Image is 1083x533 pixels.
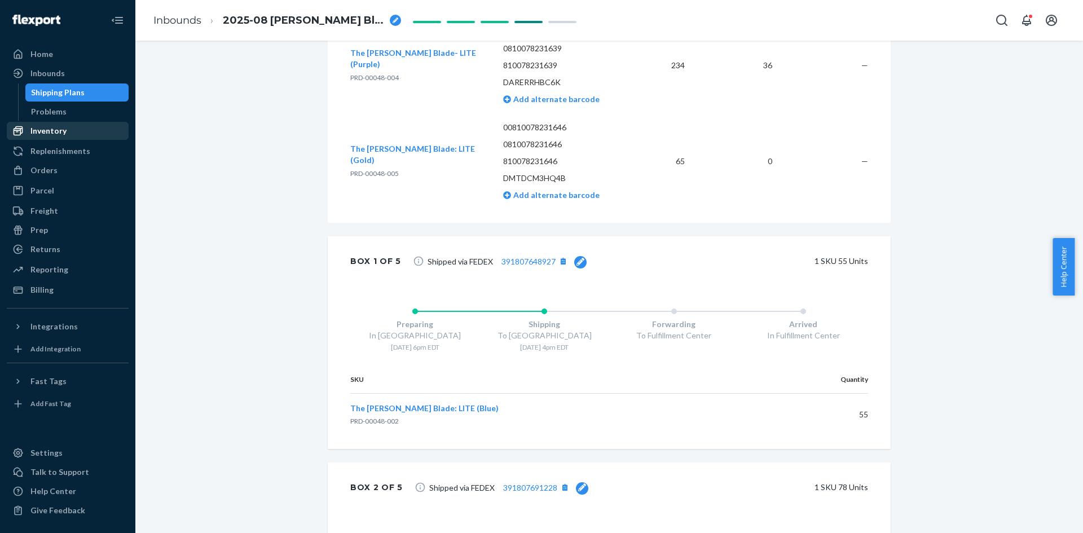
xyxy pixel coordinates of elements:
[12,15,60,26] img: Flexport logo
[25,83,129,102] a: Shipping Plans
[350,476,403,499] div: Box 2 of 5
[7,221,129,239] a: Prep
[503,483,557,492] a: 391807691228
[861,156,868,166] span: —
[771,365,868,394] th: Quantity
[1040,9,1063,32] button: Open account menu
[30,284,54,296] div: Billing
[694,113,781,209] td: 0
[350,342,480,352] div: [DATE] 6pm EDT
[480,319,610,330] div: Shipping
[350,330,480,341] div: In [GEOGRAPHIC_DATA]
[30,447,63,459] div: Settings
[503,94,600,104] a: Add alternate barcode
[7,482,129,500] a: Help Center
[511,94,600,104] span: Add alternate barcode
[557,480,572,495] button: [object Object]
[480,330,610,341] div: To [GEOGRAPHIC_DATA]
[350,250,401,272] div: Box 1 of 5
[604,250,868,272] div: 1 SKU 55 Units
[480,342,610,352] div: [DATE] 4pm EDT
[30,466,89,478] div: Talk to Support
[1015,9,1038,32] button: Open notifications
[771,394,868,435] td: 55
[30,125,67,136] div: Inventory
[144,4,410,37] ol: breadcrumbs
[30,165,58,176] div: Orders
[503,173,629,184] p: DMTDCM3HQ4B
[350,47,485,70] button: The [PERSON_NAME] Blade- LITE (Purple)
[350,403,499,413] span: The [PERSON_NAME] Blade: LITE (Blue)
[30,68,65,79] div: Inbounds
[106,9,129,32] button: Close Navigation
[739,330,869,341] div: In Fulfillment Center
[350,403,499,414] button: The [PERSON_NAME] Blade: LITE (Blue)
[30,321,78,332] div: Integrations
[7,161,129,179] a: Orders
[501,257,556,266] a: 391807648927
[350,365,771,394] th: SKU
[30,49,53,60] div: Home
[429,480,588,495] span: Shipped via FEDEX
[7,261,129,279] a: Reporting
[30,505,85,516] div: Give Feedback
[861,60,868,70] span: —
[503,139,629,150] p: 0810078231646
[7,202,129,220] a: Freight
[7,501,129,519] button: Give Feedback
[31,87,85,98] div: Shipping Plans
[25,103,129,121] a: Problems
[30,146,90,157] div: Replenishments
[350,73,399,82] span: PRD-00048-004
[350,319,480,330] div: Preparing
[609,330,739,341] div: To Fulfillment Center
[7,240,129,258] a: Returns
[350,143,485,166] button: The [PERSON_NAME] Blade: LITE (Gold)
[7,372,129,390] button: Fast Tags
[1053,238,1075,296] button: Help Center
[7,340,129,358] a: Add Integration
[7,444,129,462] a: Settings
[153,14,201,27] a: Inbounds
[223,14,385,28] span: 2025-08 Smith Blade Lite V1 Transfer
[503,156,629,167] p: 810078231646
[350,169,399,178] span: PRD-00048-005
[503,190,600,200] a: Add alternate barcode
[7,64,129,82] a: Inbounds
[7,142,129,160] a: Replenishments
[503,60,629,71] p: 810078231639
[7,45,129,63] a: Home
[30,244,60,255] div: Returns
[990,9,1013,32] button: Open Search Box
[609,319,739,330] div: Forwarding
[503,122,629,133] p: 00810078231646
[7,182,129,200] a: Parcel
[605,476,868,499] div: 1 SKU 78 Units
[30,224,48,236] div: Prep
[7,318,129,336] button: Integrations
[30,344,81,354] div: Add Integration
[30,486,76,497] div: Help Center
[428,254,587,268] span: Shipped via FEDEX
[30,376,67,387] div: Fast Tags
[739,319,869,330] div: Arrived
[7,395,129,413] a: Add Fast Tag
[637,113,694,209] td: 65
[350,417,399,425] span: PRD-00048-002
[30,185,54,196] div: Parcel
[503,43,629,54] p: 0810078231639
[511,190,600,200] span: Add alternate barcode
[556,254,570,268] button: [object Object]
[30,264,68,275] div: Reporting
[350,48,476,69] span: The [PERSON_NAME] Blade- LITE (Purple)
[30,205,58,217] div: Freight
[350,144,475,165] span: The [PERSON_NAME] Blade: LITE (Gold)
[31,106,67,117] div: Problems
[694,17,781,113] td: 36
[7,463,129,481] a: Talk to Support
[7,281,129,299] a: Billing
[637,17,694,113] td: 234
[7,122,129,140] a: Inventory
[30,399,71,408] div: Add Fast Tag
